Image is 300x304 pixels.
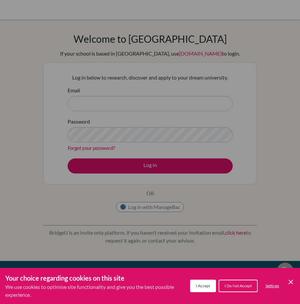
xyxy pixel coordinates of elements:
[190,280,216,292] button: I Accept
[219,280,258,292] button: I Do Not Accept
[196,283,210,288] span: I Accept
[5,273,190,283] h3: Your choice regarding cookies on this site
[260,280,284,292] button: Settings
[266,283,279,288] span: Settings
[225,283,252,288] span: I Do Not Accept
[287,278,295,286] button: Save and close
[5,283,190,299] p: We use cookies to optimise site functionality and give you the best possible experience.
